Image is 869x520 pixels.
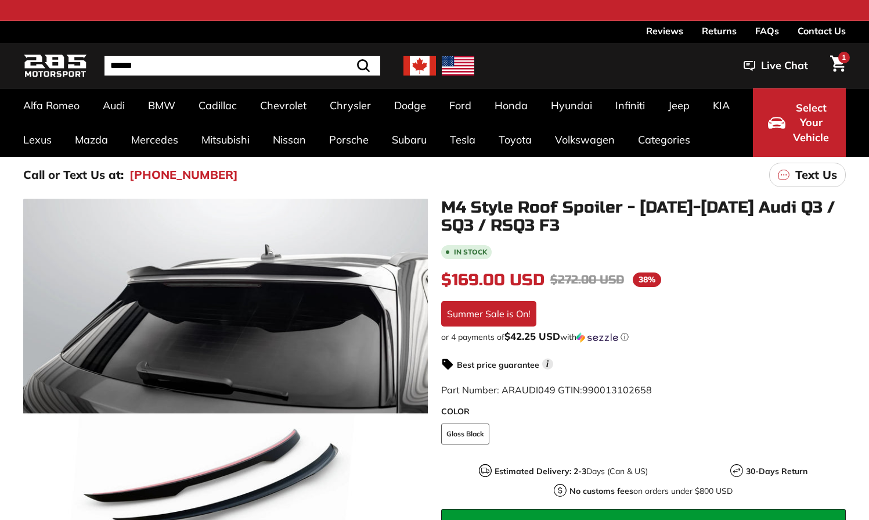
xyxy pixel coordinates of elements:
[550,272,624,287] span: $272.00 USD
[604,88,657,123] a: Infiniti
[441,406,846,418] label: COLOR
[120,123,190,157] a: Mercedes
[495,465,648,478] p: Days (Can & US)
[729,51,823,80] button: Live Chat
[441,270,545,290] span: $169.00 USD
[136,88,187,123] a: BMW
[12,88,91,123] a: Alfa Romeo
[657,88,701,123] a: Jeep
[187,88,248,123] a: Cadillac
[318,88,383,123] a: Chrysler
[441,331,846,343] div: or 4 payments of with
[504,330,560,342] span: $42.25 USD
[842,53,846,62] span: 1
[701,88,741,123] a: KIA
[646,21,683,41] a: Reviews
[823,46,853,85] a: Cart
[542,358,553,370] span: i
[569,486,633,496] strong: No customs fees
[753,88,846,157] button: Select Your Vehicle
[543,123,626,157] a: Volkswagen
[91,88,136,123] a: Audi
[441,301,536,327] div: Summer Sale is On!
[248,88,318,123] a: Chevrolet
[438,123,487,157] a: Tesla
[438,88,483,123] a: Ford
[798,21,846,41] a: Contact Us
[761,58,808,73] span: Live Chat
[495,466,586,476] strong: Estimated Delivery: 2-3
[380,123,438,157] a: Subaru
[23,166,124,184] p: Call or Text Us at:
[633,272,661,287] span: 38%
[626,123,702,157] a: Categories
[457,360,539,370] strong: Best price guarantee
[576,332,618,343] img: Sezzle
[755,21,779,41] a: FAQs
[441,384,652,396] span: Part Number: ARAUDI049 GTIN:
[441,331,846,343] div: or 4 payments of$42.25 USDwithSezzle Click to learn more about Sezzle
[318,123,380,157] a: Porsche
[487,123,543,157] a: Toyota
[569,485,733,497] p: on orders under $800 USD
[63,123,120,157] a: Mazda
[791,101,831,145] span: Select Your Vehicle
[483,88,539,123] a: Honda
[23,52,87,80] img: Logo_285_Motorsport_areodynamics_components
[12,123,63,157] a: Lexus
[702,21,737,41] a: Returns
[582,384,652,396] span: 990013102658
[383,88,438,123] a: Dodge
[129,166,238,184] a: [PHONE_NUMBER]
[454,249,487,256] b: In stock
[746,466,807,476] strong: 30-Days Return
[104,56,380,76] input: Search
[441,199,846,235] h1: M4 Style Roof Spoiler - [DATE]-[DATE] Audi Q3 / SQ3 / RSQ3 F3
[769,163,846,187] a: Text Us
[795,166,837,184] p: Text Us
[539,88,604,123] a: Hyundai
[190,123,261,157] a: Mitsubishi
[261,123,318,157] a: Nissan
